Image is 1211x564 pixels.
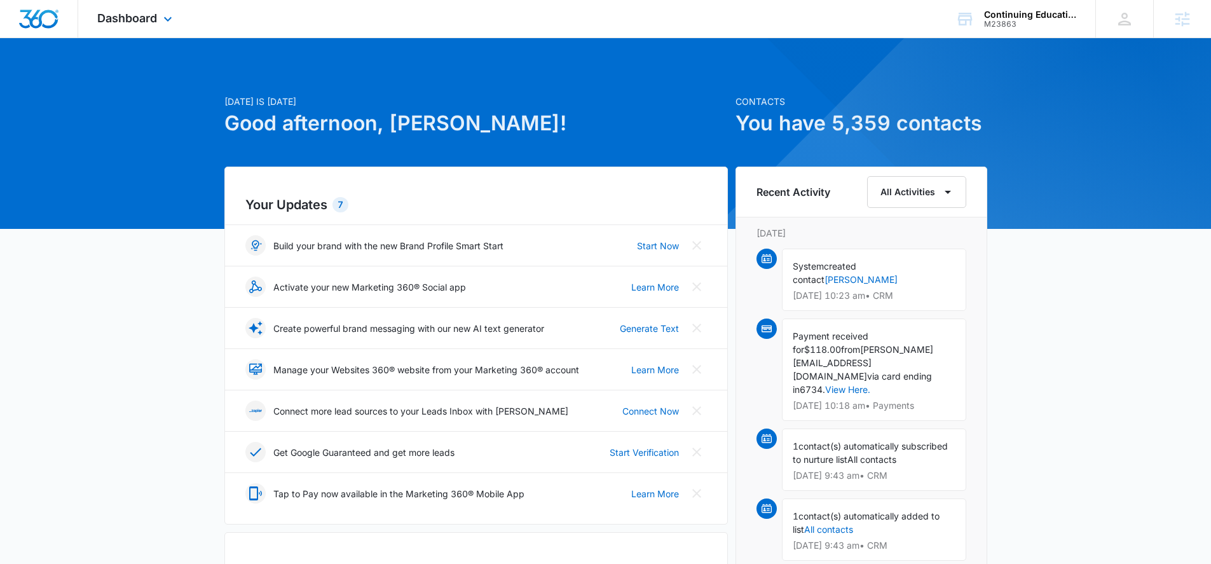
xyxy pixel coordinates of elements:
[860,344,933,355] span: [PERSON_NAME]
[793,401,955,410] p: [DATE] 10:18 am • Payments
[793,441,798,451] span: 1
[735,95,987,108] p: Contacts
[793,331,868,355] span: Payment received for
[867,176,966,208] button: All Activities
[620,322,679,335] a: Generate Text
[825,384,870,395] a: View Here.
[800,384,825,395] span: 6734.
[245,195,707,214] h2: Your Updates
[847,454,896,465] span: All contacts
[610,446,679,459] a: Start Verification
[687,277,707,297] button: Close
[273,487,524,500] p: Tap to Pay now available in the Marketing 360® Mobile App
[793,261,856,285] span: created contact
[793,511,940,535] span: contact(s) automatically added to list
[273,446,455,459] p: Get Google Guaranteed and get more leads
[756,184,830,200] h6: Recent Activity
[824,274,898,285] a: [PERSON_NAME]
[273,280,466,294] p: Activate your new Marketing 360® Social app
[631,487,679,500] a: Learn More
[637,239,679,252] a: Start Now
[687,235,707,256] button: Close
[793,441,948,465] span: contact(s) automatically subscribed to nurture list
[97,11,157,25] span: Dashboard
[273,404,568,418] p: Connect more lead sources to your Leads Inbox with [PERSON_NAME]
[793,357,872,382] span: [EMAIL_ADDRESS][DOMAIN_NAME]
[793,511,798,521] span: 1
[224,108,728,139] h1: Good afternoon, [PERSON_NAME]!
[687,359,707,380] button: Close
[631,363,679,376] a: Learn More
[735,108,987,139] h1: You have 5,359 contacts
[804,524,853,535] a: All contacts
[984,10,1077,20] div: account name
[793,471,955,480] p: [DATE] 9:43 am • CRM
[984,20,1077,29] div: account id
[224,95,728,108] p: [DATE] is [DATE]
[687,401,707,421] button: Close
[622,404,679,418] a: Connect Now
[332,197,348,212] div: 7
[793,261,824,272] span: System
[687,318,707,338] button: Close
[273,363,579,376] p: Manage your Websites 360® website from your Marketing 360® account
[687,483,707,504] button: Close
[273,322,544,335] p: Create powerful brand messaging with our new AI text generator
[756,226,966,240] p: [DATE]
[631,280,679,294] a: Learn More
[841,344,860,355] span: from
[687,442,707,462] button: Close
[793,291,955,300] p: [DATE] 10:23 am • CRM
[804,344,841,355] span: $118.00
[273,239,503,252] p: Build your brand with the new Brand Profile Smart Start
[793,541,955,550] p: [DATE] 9:43 am • CRM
